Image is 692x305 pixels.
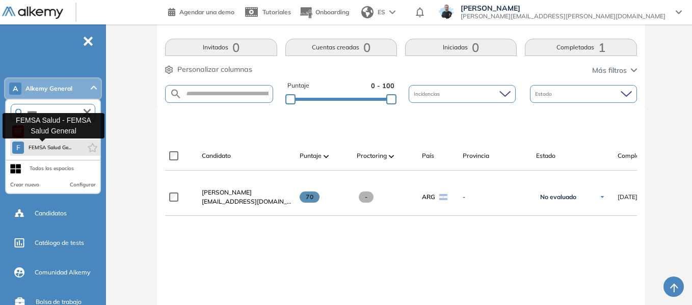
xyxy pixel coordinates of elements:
span: 70 [300,191,320,203]
span: Candidato [202,151,231,160]
span: Completado [618,151,652,160]
span: - [463,192,528,202]
span: Agendar una demo [179,8,234,16]
button: Configurar [70,181,96,189]
a: Agendar una demo [168,5,234,17]
span: Catálogo de tests [35,238,84,247]
img: arrow [389,10,395,14]
div: Estado [530,85,637,103]
span: ARG [422,192,435,202]
img: [missing "en.ARROW_ALT" translation] [324,155,329,158]
span: Incidencias [414,90,442,98]
span: 0 - 100 [371,81,394,91]
span: Puntaje [287,81,309,91]
span: Estado [536,151,555,160]
button: Crear nuevo [10,181,39,189]
span: Personalizar columnas [177,64,252,75]
div: FEMSA Salud - FEMSA Salud General [3,113,104,138]
span: Onboarding [315,8,349,16]
span: [EMAIL_ADDRESS][DOMAIN_NAME] [202,197,291,206]
span: [DATE] [618,192,637,202]
div: Todos los espacios [30,164,74,173]
span: Provincia [463,151,489,160]
span: Más filtros [592,65,627,76]
img: [missing "en.ARROW_ALT" translation] [389,155,394,158]
span: [PERSON_NAME] [202,188,252,196]
span: - [359,191,374,203]
span: [PERSON_NAME][EMAIL_ADDRESS][PERSON_NAME][DOMAIN_NAME] [461,12,666,20]
button: Completadas1 [525,39,636,56]
span: Comunidad Alkemy [35,268,90,277]
button: Iniciadas0 [405,39,517,56]
span: F [16,144,20,152]
span: Estado [535,90,554,98]
a: [PERSON_NAME] [202,188,291,197]
button: Onboarding [299,2,349,23]
span: No evaluado [540,193,576,201]
span: Proctoring [357,151,387,160]
span: Puntaje [300,151,322,160]
img: ARG [439,194,447,200]
img: SEARCH_ALT [170,88,182,100]
img: Logo [2,7,63,19]
span: [PERSON_NAME] [461,4,666,12]
img: world [361,6,374,18]
span: ES [378,8,385,17]
button: Cuentas creadas0 [285,39,397,56]
span: País [422,151,434,160]
span: Tutoriales [262,8,291,16]
button: Invitados0 [165,39,277,56]
span: Candidatos [35,209,67,218]
img: Ícono de flecha [599,194,605,200]
span: FEMSA Salud Ge... [28,144,71,152]
span: A [13,85,18,93]
button: Personalizar columnas [165,64,252,75]
span: Alkemy General [25,85,72,93]
button: Más filtros [592,65,637,76]
div: Incidencias [409,85,516,103]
